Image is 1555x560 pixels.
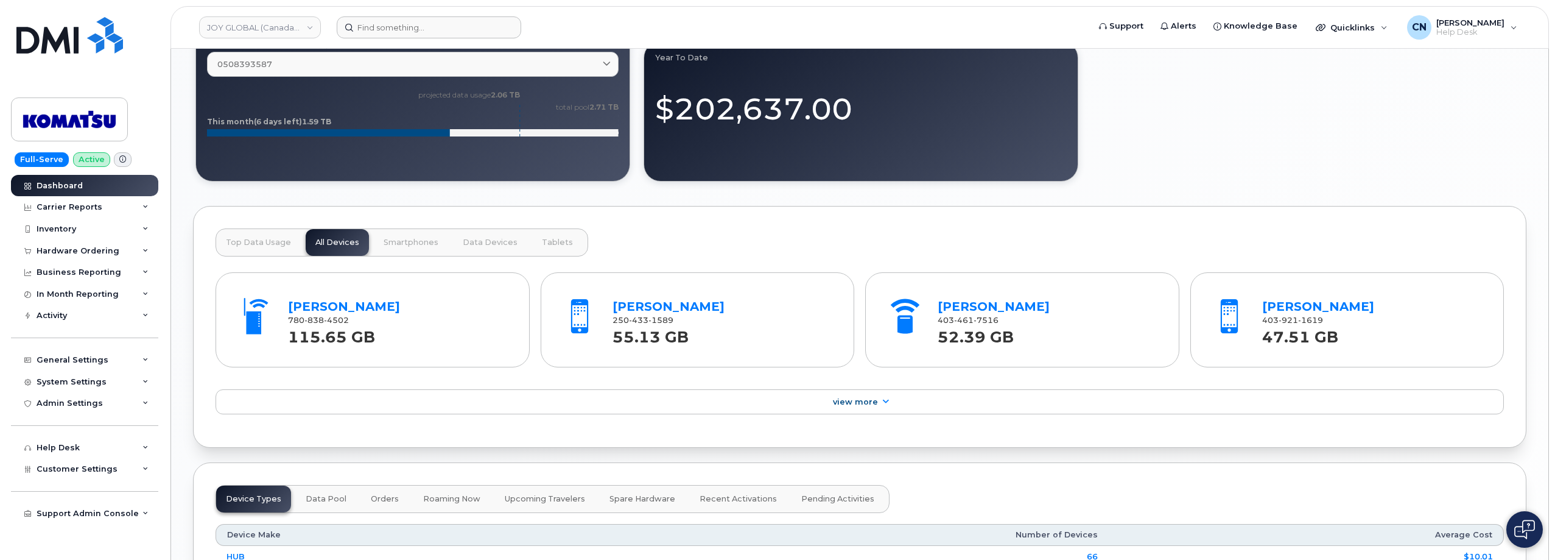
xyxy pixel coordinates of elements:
span: Data Pool [306,494,346,504]
span: 4502 [324,316,349,325]
strong: 55.13 GB [613,321,689,346]
span: 1619 [1298,316,1323,325]
span: Recent Activations [700,494,777,504]
span: [PERSON_NAME] [1436,18,1504,27]
span: 838 [304,316,324,325]
span: 0508393587 [217,58,272,70]
span: View More [833,397,878,406]
a: Support [1090,14,1152,38]
tspan: 1.59 TB [302,117,331,126]
th: Number of Devices [592,524,1108,546]
div: Year to Date [655,52,1067,62]
a: View More [216,389,1504,415]
img: Open chat [1514,520,1535,539]
button: Top Data Usage [216,229,301,256]
span: Data Devices [463,238,518,247]
span: Knowledge Base [1224,20,1297,32]
span: 403 [1262,316,1323,325]
a: [PERSON_NAME] [613,299,725,314]
tspan: 2.06 TB [491,90,520,99]
input: Find something... [337,16,521,38]
th: Average Cost [1109,524,1504,546]
button: Smartphones [374,229,448,256]
strong: 115.65 GB [288,321,375,346]
a: 0508393587 [207,52,619,77]
span: Tablets [542,238,573,247]
div: Connor Nguyen [1399,15,1526,40]
span: Top Data Usage [226,238,291,247]
span: Spare Hardware [609,494,675,504]
span: Quicklinks [1330,23,1375,32]
th: Device Make [216,524,592,546]
tspan: (6 days left) [254,117,302,126]
span: Help Desk [1436,27,1504,37]
a: Knowledge Base [1205,14,1306,38]
div: $202,637.00 [655,77,1067,130]
span: Smartphones [384,238,438,247]
span: 780 [288,316,349,325]
span: Pending Activities [801,494,874,504]
strong: 47.51 GB [1262,321,1338,346]
span: Upcoming Travelers [505,494,585,504]
span: 461 [954,316,974,325]
span: 403 [938,316,999,325]
a: JOY GLOBAL (Canada) LTD. [199,16,321,38]
span: Support [1109,20,1143,32]
span: 7516 [974,316,999,325]
div: Quicklinks [1307,15,1396,40]
span: 250 [613,316,673,325]
strong: 52.39 GB [938,321,1014,346]
span: Alerts [1171,20,1196,32]
tspan: This month [207,117,254,126]
a: Alerts [1152,14,1205,38]
span: 1589 [648,316,673,325]
text: total pool [555,102,619,112]
button: Data Devices [453,229,527,256]
span: 433 [629,316,648,325]
a: [PERSON_NAME] [1262,299,1374,314]
tspan: 2.71 TB [589,102,619,112]
a: [PERSON_NAME] [288,299,400,314]
span: Orders [371,494,399,504]
span: CN [1412,20,1427,35]
span: 921 [1279,316,1298,325]
text: projected data usage [418,90,520,99]
a: [PERSON_NAME] [938,299,1050,314]
button: Tablets [532,229,583,256]
span: Roaming Now [423,494,480,504]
